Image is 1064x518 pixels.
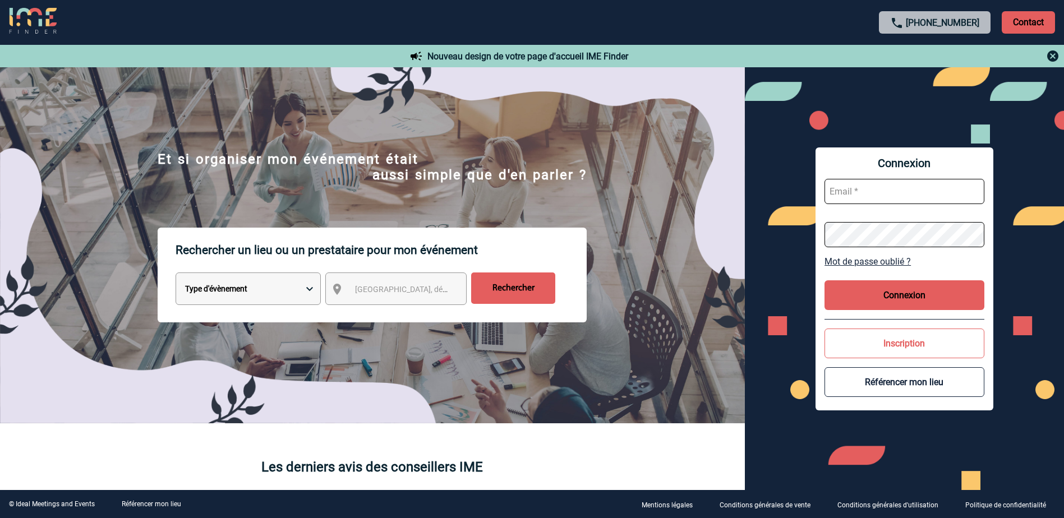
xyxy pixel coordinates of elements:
[825,280,984,310] button: Connexion
[711,499,828,510] a: Conditions générales de vente
[956,499,1064,510] a: Politique de confidentialité
[825,256,984,267] a: Mot de passe oublié ?
[633,499,711,510] a: Mentions légales
[890,16,904,30] img: call-24-px.png
[176,228,587,272] p: Rechercher un lieu ou un prestataire pour mon événement
[9,500,95,508] div: © Ideal Meetings and Events
[965,501,1046,509] p: Politique de confidentialité
[471,272,555,304] input: Rechercher
[642,501,693,509] p: Mentions légales
[122,500,181,508] a: Référencer mon lieu
[355,285,511,294] span: [GEOGRAPHIC_DATA], département, région...
[837,501,938,509] p: Conditions générales d'utilisation
[906,17,979,28] a: [PHONE_NUMBER]
[825,156,984,170] span: Connexion
[1002,11,1055,34] p: Contact
[828,499,956,510] a: Conditions générales d'utilisation
[825,367,984,397] button: Référencer mon lieu
[825,179,984,204] input: Email *
[825,329,984,358] button: Inscription
[720,501,810,509] p: Conditions générales de vente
